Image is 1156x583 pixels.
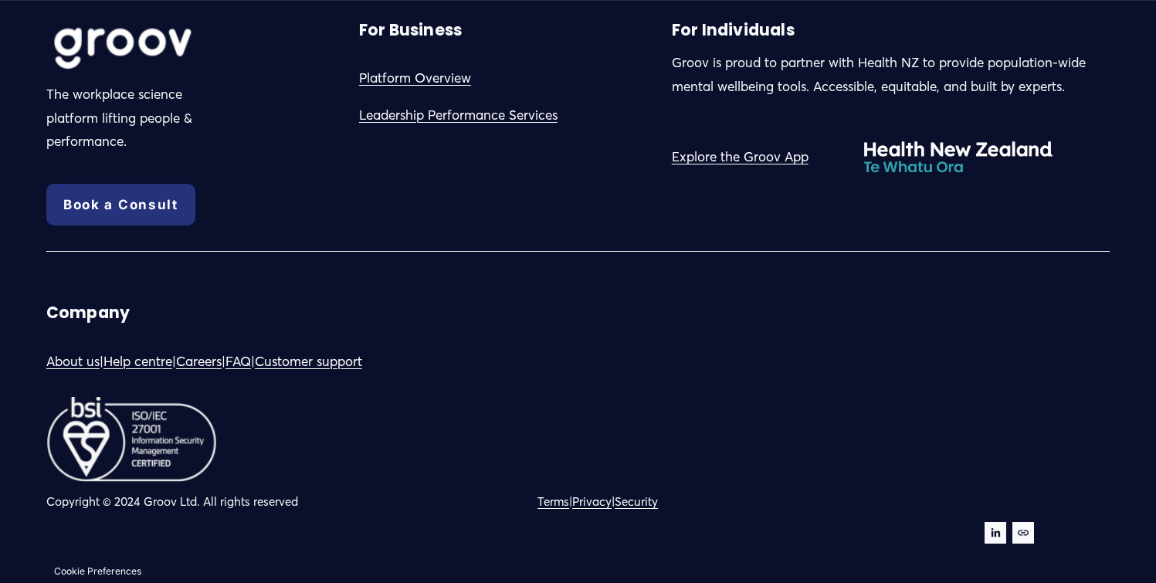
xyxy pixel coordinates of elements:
[615,491,658,512] a: Security
[225,350,251,374] a: FAQ
[537,491,569,512] a: Terms
[1012,522,1034,544] a: URL
[46,560,149,583] section: Manage previously selected cookie options
[255,350,362,374] a: Customer support
[359,103,558,127] a: Leadership Performance Services
[672,19,795,41] strong: For Individuals
[572,491,612,512] a: Privacy
[985,522,1006,544] a: LinkedIn
[672,51,1110,98] p: Groov is proud to partner with Health NZ to provide population-wide mental wellbeing tools. Acces...
[46,184,195,225] a: Book a Consult
[359,19,462,41] strong: For Business
[46,350,100,374] a: About us
[46,491,574,512] p: Copyright © 2024 Groov Ltd. All rights reserved
[359,66,471,90] a: Platform Overview
[54,565,141,577] button: Cookie Preferences
[176,350,222,374] a: Careers
[537,491,886,512] p: | |
[46,83,216,154] p: The workplace science platform lifting people & performance.
[46,350,574,374] p: | | | |
[103,350,172,374] a: Help centre
[672,145,809,169] a: Explore the Groov App
[46,301,130,324] strong: Company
